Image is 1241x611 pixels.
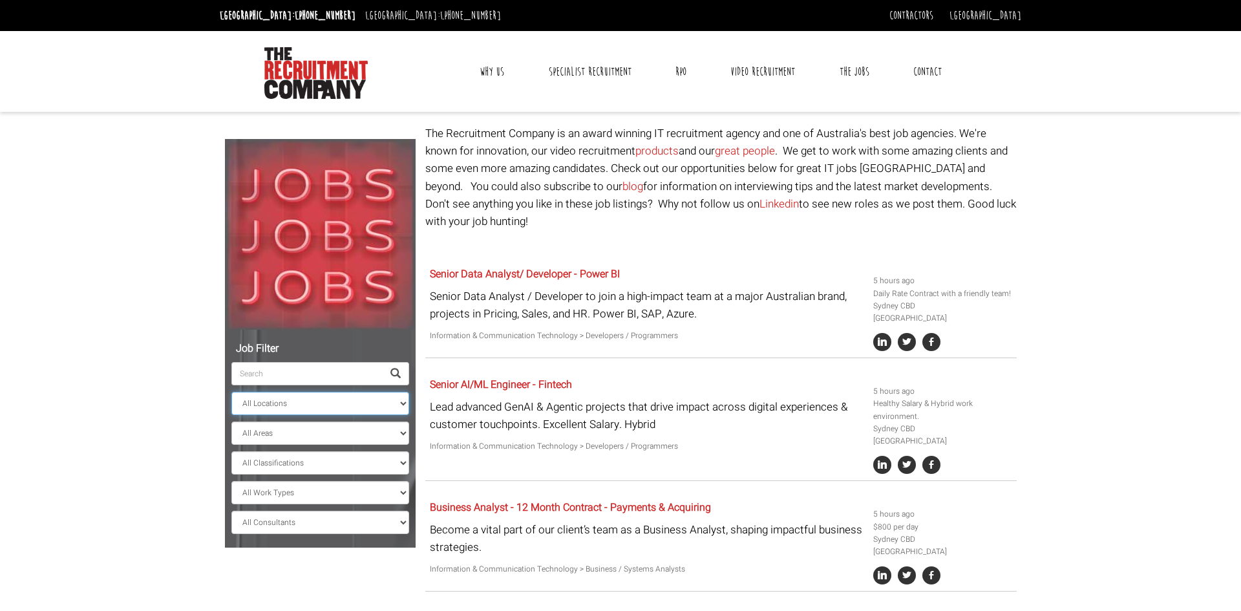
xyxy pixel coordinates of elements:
a: products [635,143,679,159]
a: [PHONE_NUMBER] [440,8,501,23]
img: Jobs, Jobs, Jobs [225,139,416,330]
a: The Jobs [830,56,879,88]
a: Video Recruitment [721,56,805,88]
a: Business Analyst - 12 Month Contract - Payments & Acquiring [430,500,711,515]
li: Sydney CBD [GEOGRAPHIC_DATA] [873,300,1012,325]
li: 5 hours ago [873,385,1012,398]
img: The Recruitment Company [264,47,368,99]
p: Information & Communication Technology > Developers / Programmers [430,330,864,342]
a: Contact [904,56,951,88]
p: Senior Data Analyst / Developer to join a high-impact team at a major Australian brand, projects ... [430,288,864,323]
a: great people [715,143,775,159]
h5: Job Filter [231,343,409,355]
p: Become a vital part of our client’s team as a Business Analyst, shaping impactful business strate... [430,521,864,556]
a: Contractors [889,8,933,23]
li: [GEOGRAPHIC_DATA]: [362,5,504,26]
li: $800 per day [873,521,1012,533]
p: The Recruitment Company is an award winning IT recruitment agency and one of Australia's best job... [425,125,1017,230]
li: Daily Rate Contract with a friendly team! [873,288,1012,300]
a: Linkedin [759,196,799,212]
a: RPO [666,56,696,88]
p: Lead advanced GenAI & Agentic projects that drive impact across digital experiences & customer to... [430,398,864,433]
p: Information & Communication Technology > Developers / Programmers [430,440,864,453]
p: Information & Communication Technology > Business / Systems Analysts [430,563,864,575]
a: blog [622,178,643,195]
a: [GEOGRAPHIC_DATA] [949,8,1021,23]
li: 5 hours ago [873,275,1012,287]
a: [PHONE_NUMBER] [295,8,355,23]
a: Specialist Recruitment [539,56,641,88]
a: Why Us [470,56,514,88]
li: [GEOGRAPHIC_DATA]: [217,5,359,26]
a: Senior Data Analyst/ Developer - Power BI [430,266,620,282]
li: 5 hours ago [873,508,1012,520]
li: Sydney CBD [GEOGRAPHIC_DATA] [873,423,1012,447]
input: Search [231,362,383,385]
a: Senior AI/ML Engineer - Fintech [430,377,572,392]
li: Healthy Salary & Hybrid work environment. [873,398,1012,422]
li: Sydney CBD [GEOGRAPHIC_DATA] [873,533,1012,558]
